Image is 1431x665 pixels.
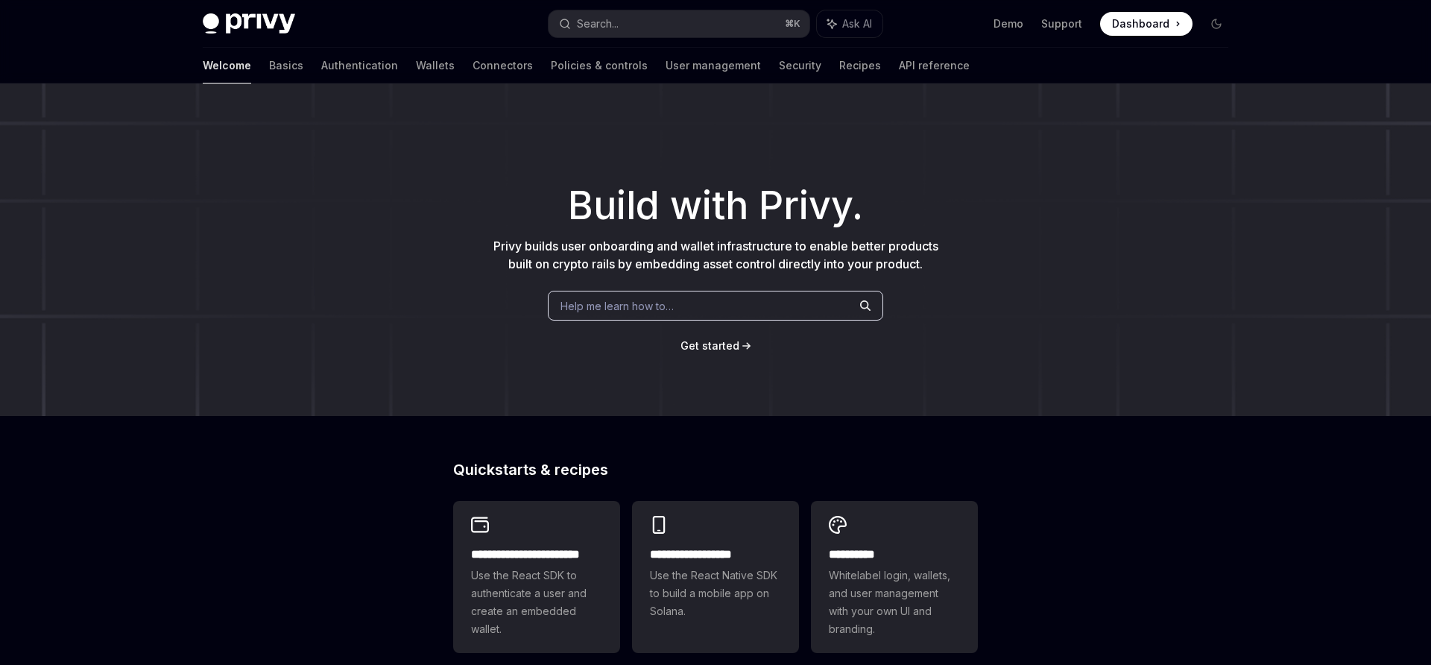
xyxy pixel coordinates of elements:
a: API reference [899,48,970,83]
span: Ask AI [842,16,872,31]
a: Authentication [321,48,398,83]
span: Get started [680,339,739,352]
span: Dashboard [1112,16,1169,31]
a: User management [666,48,761,83]
span: Use the React Native SDK to build a mobile app on Solana. [650,567,781,620]
button: Toggle dark mode [1204,12,1228,36]
a: **** *****Whitelabel login, wallets, and user management with your own UI and branding. [811,501,978,653]
a: **** **** **** ***Use the React Native SDK to build a mobile app on Solana. [632,501,799,653]
a: Recipes [839,48,881,83]
a: Wallets [416,48,455,83]
a: Welcome [203,48,251,83]
span: Whitelabel login, wallets, and user management with your own UI and branding. [829,567,960,638]
button: Ask AI [817,10,882,37]
img: dark logo [203,13,295,34]
span: Build with Privy. [568,192,863,219]
a: Connectors [473,48,533,83]
span: Help me learn how to… [560,298,674,314]
a: Security [779,48,821,83]
a: Support [1041,16,1082,31]
span: Use the React SDK to authenticate a user and create an embedded wallet. [471,567,602,638]
span: Privy builds user onboarding and wallet infrastructure to enable better products built on crypto ... [493,239,938,271]
span: Quickstarts & recipes [453,462,608,477]
a: Dashboard [1100,12,1192,36]
a: Policies & controls [551,48,648,83]
span: ⌘ K [785,18,800,30]
button: Search...⌘K [549,10,809,37]
a: Basics [269,48,303,83]
a: Demo [994,16,1023,31]
div: Search... [577,15,619,33]
a: Get started [680,338,739,353]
